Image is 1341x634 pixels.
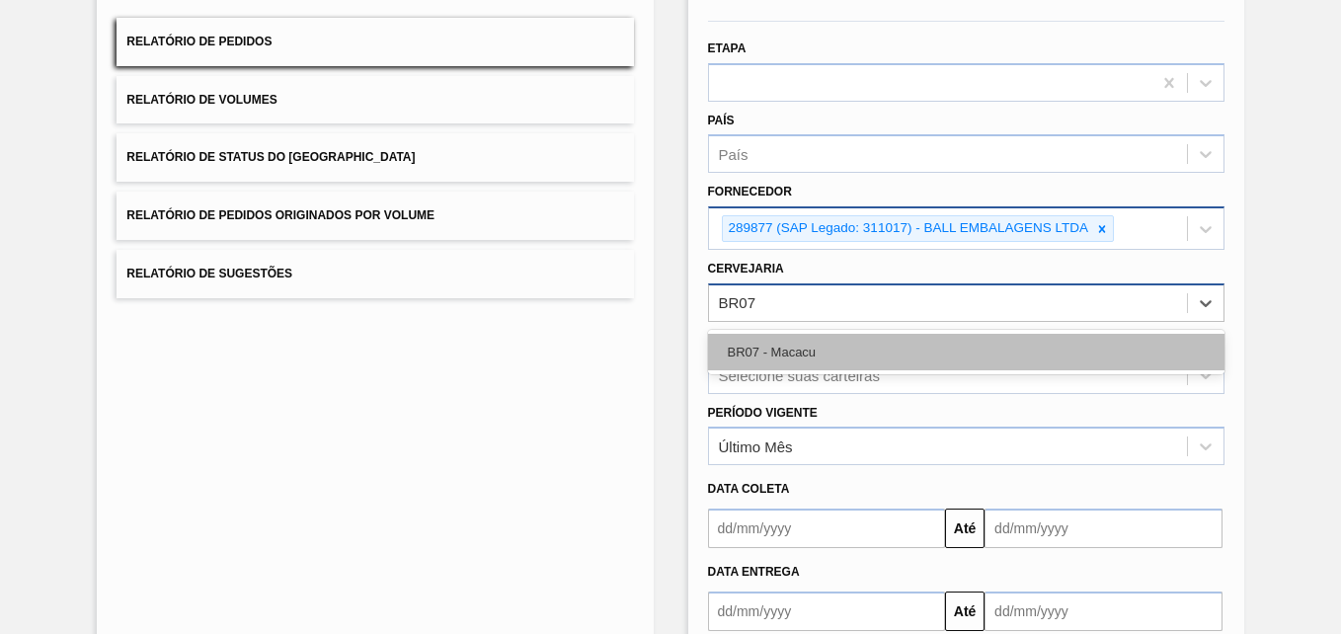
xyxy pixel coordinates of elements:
[117,133,633,182] button: Relatório de Status do [GEOGRAPHIC_DATA]
[126,35,272,48] span: Relatório de Pedidos
[985,509,1223,548] input: dd/mm/yyyy
[126,150,415,164] span: Relatório de Status do [GEOGRAPHIC_DATA]
[719,438,793,455] div: Último Mês
[117,18,633,66] button: Relatório de Pedidos
[708,41,747,55] label: Etapa
[719,366,880,383] div: Selecione suas carteiras
[126,267,292,280] span: Relatório de Sugestões
[985,592,1223,631] input: dd/mm/yyyy
[719,146,749,163] div: País
[708,482,790,496] span: Data coleta
[945,592,985,631] button: Até
[117,192,633,240] button: Relatório de Pedidos Originados por Volume
[117,250,633,298] button: Relatório de Sugestões
[708,565,800,579] span: Data entrega
[117,76,633,124] button: Relatório de Volumes
[723,216,1091,241] div: 289877 (SAP Legado: 311017) - BALL EMBALAGENS LTDA
[708,334,1224,370] div: BR07 - Macacu
[708,185,792,198] label: Fornecedor
[945,509,985,548] button: Até
[126,93,276,107] span: Relatório de Volumes
[708,262,784,276] label: Cervejaria
[708,592,946,631] input: dd/mm/yyyy
[708,114,735,127] label: País
[708,509,946,548] input: dd/mm/yyyy
[708,406,818,420] label: Período Vigente
[126,208,434,222] span: Relatório de Pedidos Originados por Volume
